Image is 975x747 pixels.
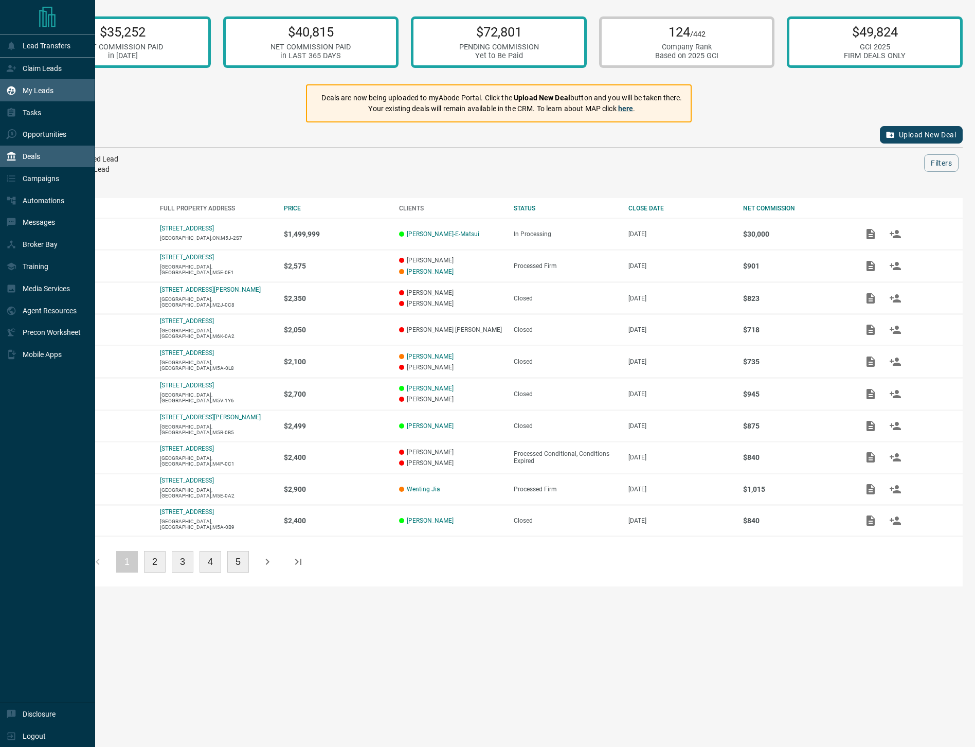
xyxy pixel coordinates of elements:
[160,328,274,339] p: [GEOGRAPHIC_DATA],[GEOGRAPHIC_DATA],M6K-0A2
[160,296,274,308] p: [GEOGRAPHIC_DATA],[GEOGRAPHIC_DATA],M2J-0C8
[160,424,274,435] p: [GEOGRAPHIC_DATA],[GEOGRAPHIC_DATA],M5R-0B5
[883,517,908,524] span: Match Clients
[514,262,618,270] div: Processed Firm
[270,51,351,60] div: in LAST 365 DAYS
[45,390,150,398] p: Lease - Co-Op
[628,517,733,524] p: [DATE]
[284,294,388,303] p: $2,350
[160,225,214,232] a: [STREET_ADDRESS]
[284,230,388,238] p: $1,499,999
[284,205,388,212] div: PRICE
[83,24,163,40] p: $35,252
[743,205,847,212] div: NET COMMISSION
[407,486,440,493] a: Wenting Jia
[284,326,388,334] p: $2,050
[858,390,883,397] span: Add / View Documents
[628,422,733,430] p: [DATE]
[284,453,388,461] p: $2,400
[399,205,503,212] div: CLIENTS
[514,422,618,430] div: Closed
[514,295,618,302] div: Closed
[883,326,908,333] span: Match Clients
[628,262,733,270] p: [DATE]
[459,43,539,51] div: PENDING COMMISSION
[628,326,733,333] p: [DATE]
[655,51,718,60] div: Based on 2025 GCI
[858,358,883,365] span: Add / View Documents
[399,396,503,403] p: [PERSON_NAME]
[628,358,733,365] p: [DATE]
[844,24,906,40] p: $49,824
[160,487,274,499] p: [GEOGRAPHIC_DATA],[GEOGRAPHIC_DATA],M5E-0A2
[45,486,150,493] p: Lease - Co-Op
[743,230,847,238] p: $30,000
[284,390,388,398] p: $2,700
[160,286,261,293] p: [STREET_ADDRESS][PERSON_NAME]
[407,385,454,392] a: [PERSON_NAME]
[743,358,847,366] p: $735
[160,445,214,452] a: [STREET_ADDRESS]
[883,485,908,492] span: Match Clients
[45,358,150,365] p: Lease - Listing
[883,390,908,397] span: Match Clients
[407,422,454,430] a: [PERSON_NAME]
[628,390,733,398] p: [DATE]
[45,262,150,270] p: Lease - Co-Op
[160,508,214,515] a: [STREET_ADDRESS]
[83,43,163,51] div: NET COMMISSION PAID
[45,205,150,212] div: DEAL TYPE
[160,382,214,389] p: [STREET_ADDRESS]
[321,103,682,114] p: Your existing deals will remain available in the CRM. To learn about MAP click .
[514,205,618,212] div: STATUS
[924,154,959,172] button: Filters
[858,294,883,301] span: Add / View Documents
[743,262,847,270] p: $901
[160,414,261,421] p: [STREET_ADDRESS][PERSON_NAME]
[743,390,847,398] p: $945
[883,294,908,301] span: Match Clients
[459,51,539,60] div: Yet to Be Paid
[160,349,214,357] a: [STREET_ADDRESS]
[459,24,539,40] p: $72,801
[743,453,847,461] p: $840
[628,486,733,493] p: [DATE]
[160,254,214,261] a: [STREET_ADDRESS]
[407,268,454,275] a: [PERSON_NAME]
[200,551,221,573] button: 4
[160,317,214,325] p: [STREET_ADDRESS]
[172,551,193,573] button: 3
[399,326,503,333] p: [PERSON_NAME] [PERSON_NAME]
[883,262,908,269] span: Match Clients
[514,358,618,365] div: Closed
[270,24,351,40] p: $40,815
[284,262,388,270] p: $2,575
[514,230,618,238] div: In Processing
[655,43,718,51] div: Company Rank
[407,353,454,360] a: [PERSON_NAME]
[45,422,150,430] p: Lease - Co-Op
[858,262,883,269] span: Add / View Documents
[399,459,503,467] p: [PERSON_NAME]
[160,477,214,484] a: [STREET_ADDRESS]
[618,104,634,113] a: here
[858,485,883,492] span: Add / View Documents
[514,486,618,493] div: Processed Firm
[160,519,274,530] p: [GEOGRAPHIC_DATA],[GEOGRAPHIC_DATA],M5A-0B9
[399,289,503,296] p: [PERSON_NAME]
[628,205,733,212] div: CLOSE DATE
[399,364,503,371] p: [PERSON_NAME]
[284,485,388,493] p: $2,900
[743,485,847,493] p: $1,015
[514,326,618,333] div: Closed
[844,51,906,60] div: FIRM DEALS ONLY
[628,454,733,461] p: [DATE]
[514,390,618,398] div: Closed
[743,294,847,303] p: $823
[160,392,274,403] p: [GEOGRAPHIC_DATA],[GEOGRAPHIC_DATA],M5V-1Y6
[284,517,388,525] p: $2,400
[628,295,733,302] p: [DATE]
[45,454,150,461] p: Lease - Listing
